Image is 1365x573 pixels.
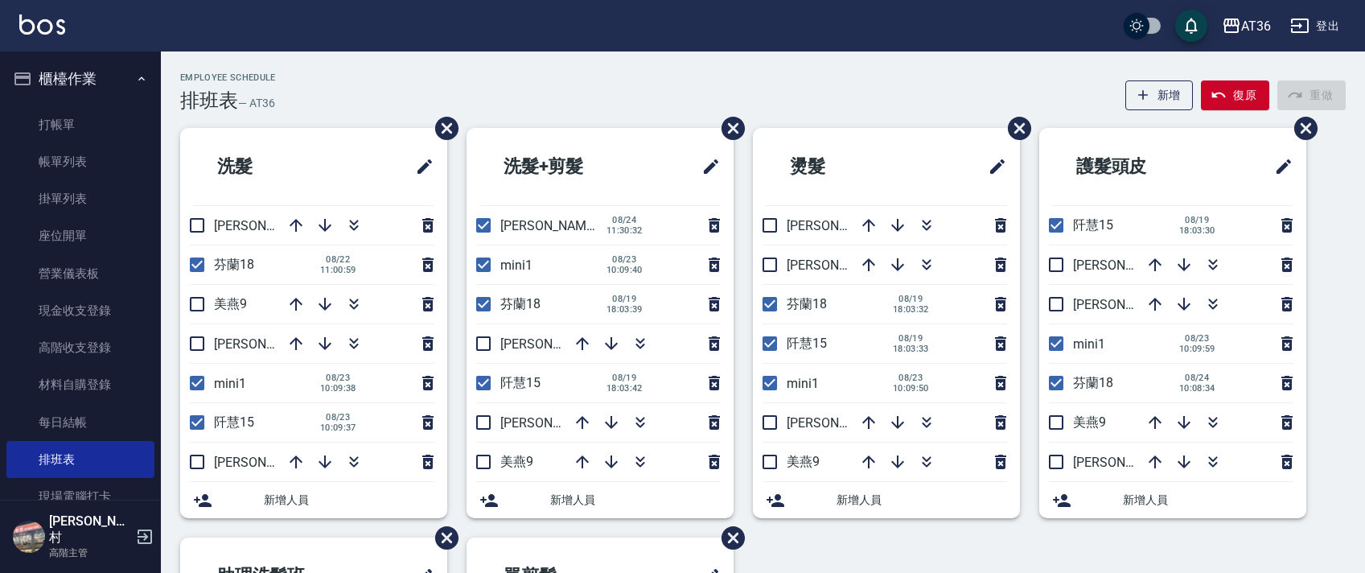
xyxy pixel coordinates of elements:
[1073,258,1177,273] span: [PERSON_NAME]6
[1179,373,1215,383] span: 08/24
[1052,138,1218,196] h2: 護髮頭皮
[606,294,643,304] span: 08/19
[787,415,898,431] span: [PERSON_NAME]11
[423,514,461,562] span: 刪除班表
[837,492,1007,509] span: 新增人員
[753,482,1020,518] div: 新增人員
[606,215,643,225] span: 08/24
[214,376,246,391] span: mini1
[709,105,747,152] span: 刪除班表
[6,180,154,217] a: 掛單列表
[500,218,611,233] span: [PERSON_NAME]16
[180,482,447,518] div: 新增人員
[214,257,254,272] span: 芬蘭18
[1123,492,1293,509] span: 新增人員
[500,258,532,273] span: mini1
[479,138,649,196] h2: 洗髮+剪髮
[214,414,254,430] span: 阡慧15
[893,373,929,383] span: 08/23
[766,138,914,196] h2: 燙髮
[709,514,747,562] span: 刪除班表
[214,455,325,470] span: [PERSON_NAME]16
[1179,225,1215,236] span: 18:03:30
[6,404,154,441] a: 每日結帳
[550,492,721,509] span: 新增人員
[1241,16,1271,36] div: AT36
[996,105,1034,152] span: 刪除班表
[1284,11,1346,41] button: 登出
[6,441,154,478] a: 排班表
[1073,297,1184,312] span: [PERSON_NAME]11
[893,294,929,304] span: 08/19
[1264,147,1293,186] span: 修改班表的標題
[193,138,341,196] h2: 洗髮
[500,415,611,431] span: [PERSON_NAME]11
[405,147,434,186] span: 修改班表的標題
[606,304,643,315] span: 18:03:39
[1125,80,1194,110] button: 新增
[6,255,154,292] a: 營業儀表板
[1179,215,1215,225] span: 08/19
[787,336,827,351] span: 阡慧15
[1175,10,1207,42] button: save
[1073,375,1113,390] span: 芬蘭18
[787,376,819,391] span: mini1
[500,336,604,352] span: [PERSON_NAME]6
[1073,217,1113,233] span: 阡慧15
[423,105,461,152] span: 刪除班表
[180,89,238,112] h3: 排班表
[214,296,247,311] span: 美燕9
[606,373,643,383] span: 08/19
[320,373,356,383] span: 08/23
[500,375,541,390] span: 阡慧15
[1282,105,1320,152] span: 刪除班表
[6,143,154,180] a: 帳單列表
[1039,482,1306,518] div: 新增人員
[214,336,325,352] span: [PERSON_NAME]11
[19,14,65,35] img: Logo
[606,265,643,275] span: 10:09:40
[180,72,276,83] h2: Employee Schedule
[1073,455,1184,470] span: [PERSON_NAME]16
[264,492,434,509] span: 新增人員
[893,344,929,354] span: 18:03:33
[6,106,154,143] a: 打帳單
[1179,344,1215,354] span: 10:09:59
[1179,333,1215,344] span: 08/23
[238,95,275,112] h6: — AT36
[606,225,643,236] span: 11:30:32
[6,329,154,366] a: 高階收支登錄
[320,254,356,265] span: 08/22
[6,217,154,254] a: 座位開單
[787,218,890,233] span: [PERSON_NAME]6
[467,482,734,518] div: 新增人員
[49,546,131,560] p: 高階主管
[1073,414,1106,430] span: 美燕9
[1215,10,1277,43] button: AT36
[320,423,356,433] span: 10:09:37
[6,366,154,403] a: 材料自購登錄
[606,254,643,265] span: 08/23
[13,521,45,553] img: Person
[49,513,131,546] h5: [PERSON_NAME]村
[893,333,929,344] span: 08/19
[978,147,1007,186] span: 修改班表的標題
[893,304,929,315] span: 18:03:32
[214,218,318,233] span: [PERSON_NAME]6
[6,292,154,329] a: 現金收支登錄
[606,383,643,394] span: 18:03:42
[320,383,356,394] span: 10:09:38
[6,478,154,515] a: 現場電腦打卡
[500,296,541,311] span: 芬蘭18
[787,258,898,273] span: [PERSON_NAME]16
[1073,336,1105,352] span: mini1
[320,412,356,423] span: 08/23
[6,58,154,100] button: 櫃檯作業
[692,147,721,186] span: 修改班表的標題
[1179,383,1215,394] span: 10:08:34
[320,265,356,275] span: 11:00:59
[1201,80,1269,110] button: 復原
[500,454,533,469] span: 美燕9
[787,296,827,311] span: 芬蘭18
[893,383,929,394] span: 10:09:50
